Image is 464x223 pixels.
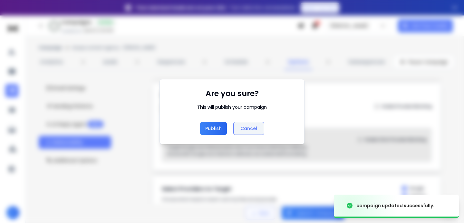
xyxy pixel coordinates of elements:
button: Cancel [233,122,264,135]
div: campaign updated successfully. [356,202,434,209]
div: This will publish your campaign [197,104,267,110]
button: Publish [200,122,227,135]
h1: Are you sure? [206,88,259,99]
